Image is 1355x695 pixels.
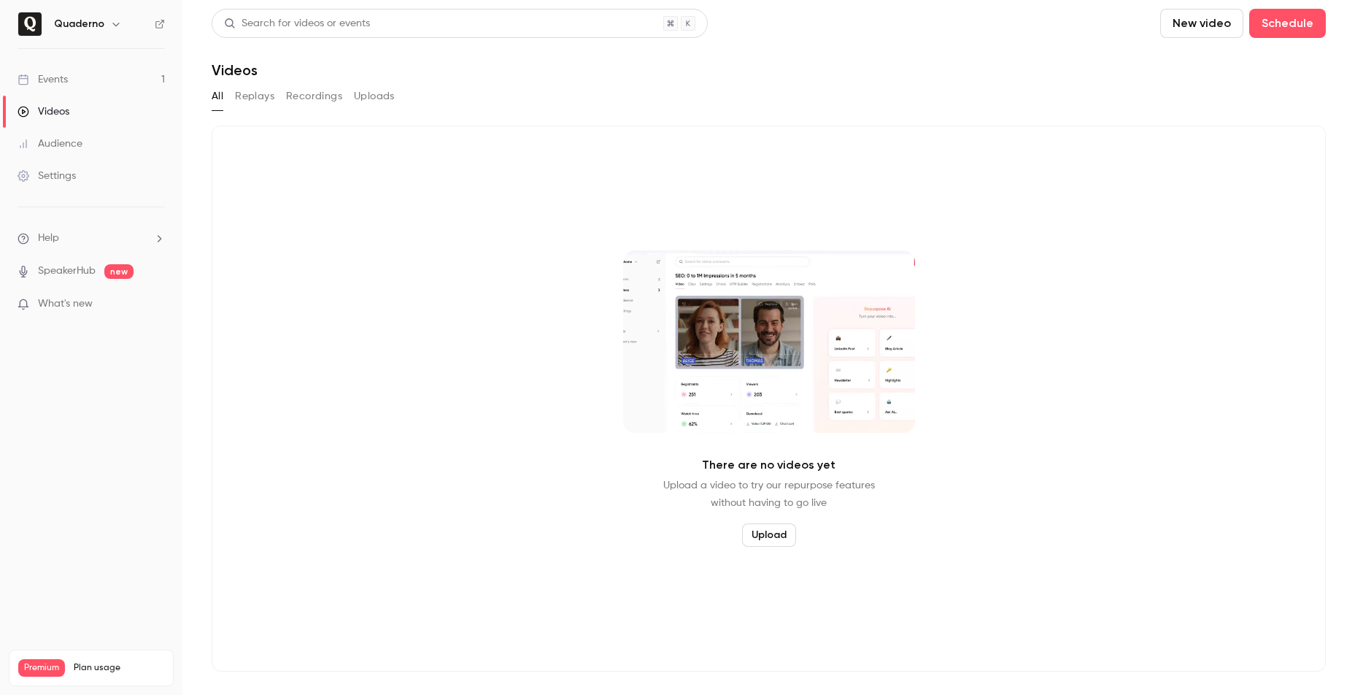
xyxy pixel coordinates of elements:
button: Replays [235,85,274,108]
p: There are no videos yet [702,456,835,474]
span: What's new [38,296,93,312]
button: Uploads [354,85,395,108]
a: SpeakerHub [38,264,96,279]
button: Schedule [1249,9,1326,38]
span: Plan usage [74,662,164,674]
span: new [104,264,134,279]
section: Videos [212,9,1326,686]
iframe: Noticeable Trigger [147,298,165,311]
button: Upload [742,523,796,547]
div: Search for videos or events [224,16,370,31]
div: Events [18,72,68,87]
button: All [212,85,223,108]
div: Videos [18,104,69,119]
span: Help [38,231,59,246]
div: Audience [18,137,82,151]
li: help-dropdown-opener [18,231,165,246]
p: Upload a video to try our repurpose features without having to go live [663,477,875,512]
button: New video [1160,9,1243,38]
img: Quaderno [18,12,42,36]
div: Settings [18,169,76,183]
h1: Videos [212,61,258,79]
span: Premium [18,659,65,677]
button: Recordings [286,85,342,108]
h6: Quaderno [54,17,104,31]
